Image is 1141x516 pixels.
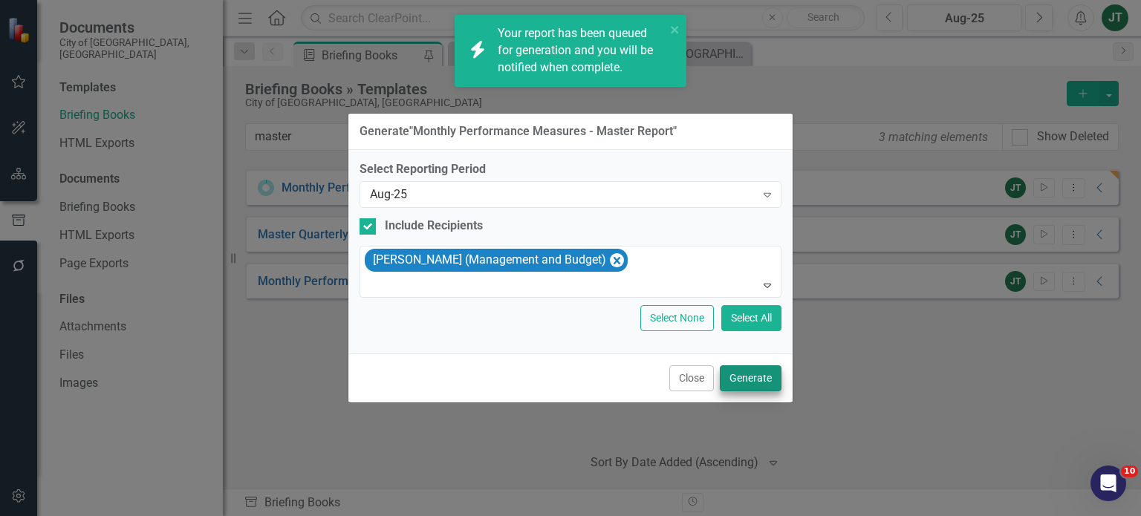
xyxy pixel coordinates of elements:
[368,249,608,271] div: [PERSON_NAME] (Management and Budget)
[385,218,483,235] div: Include Recipients
[360,161,781,178] label: Select Reporting Period
[360,125,677,138] div: Generate " Monthly Performance Measures - Master Report "
[1121,466,1138,477] span: 10
[720,365,781,391] button: Generate
[1090,466,1126,501] iframe: Intercom live chat
[721,305,781,331] button: Select All
[610,253,624,267] div: Remove Jennifer Torres (Management and Budget)
[640,305,714,331] button: Select None
[669,365,714,391] button: Close
[370,186,755,203] div: Aug-25
[670,21,680,38] button: close
[498,25,666,76] div: Your report has been queued for generation and you will be notified when complete.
